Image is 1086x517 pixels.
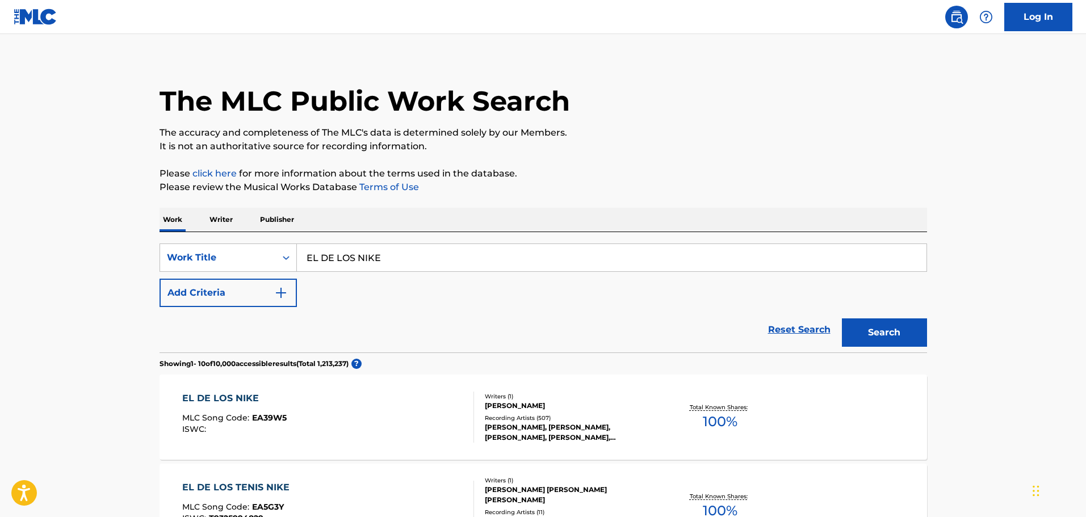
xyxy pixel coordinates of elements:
a: Log In [1004,3,1072,31]
div: [PERSON_NAME] [PERSON_NAME] [PERSON_NAME] [485,485,656,505]
p: Total Known Shares: [690,403,750,411]
div: Work Title [167,251,269,264]
div: [PERSON_NAME], [PERSON_NAME], [PERSON_NAME], [PERSON_NAME], [PERSON_NAME] [485,422,656,443]
p: Please for more information about the terms used in the database. [160,167,927,180]
img: MLC Logo [14,9,57,25]
a: EL DE LOS NIKEMLC Song Code:EA39W5ISWC:Writers (1)[PERSON_NAME]Recording Artists (507)[PERSON_NAM... [160,375,927,460]
p: Please review the Musical Works Database [160,180,927,194]
span: 100 % [703,411,737,432]
form: Search Form [160,243,927,352]
div: Writers ( 1 ) [485,476,656,485]
button: Add Criteria [160,279,297,307]
h1: The MLC Public Work Search [160,84,570,118]
a: Reset Search [762,317,836,342]
p: It is not an authoritative source for recording information. [160,140,927,153]
span: MLC Song Code : [182,413,252,423]
div: [PERSON_NAME] [485,401,656,411]
p: Writer [206,208,236,232]
div: Recording Artists ( 507 ) [485,414,656,422]
span: ? [351,359,362,369]
a: Terms of Use [357,182,419,192]
p: The accuracy and completeness of The MLC's data is determined solely by our Members. [160,126,927,140]
img: search [950,10,963,24]
div: Drag [1033,474,1039,508]
div: Recording Artists ( 11 ) [485,508,656,516]
button: Search [842,318,927,347]
img: 9d2ae6d4665cec9f34b9.svg [274,286,288,300]
img: help [979,10,993,24]
p: Publisher [257,208,297,232]
div: EL DE LOS TENIS NIKE [182,481,295,494]
span: ISWC : [182,424,209,434]
div: EL DE LOS NIKE [182,392,287,405]
p: Total Known Shares: [690,492,750,501]
a: click here [192,168,237,179]
p: Showing 1 - 10 of 10,000 accessible results (Total 1,213,237 ) [160,359,349,369]
a: Public Search [945,6,968,28]
span: MLC Song Code : [182,502,252,512]
iframe: Chat Widget [1029,463,1086,517]
span: EA39W5 [252,413,287,423]
div: Help [975,6,997,28]
p: Work [160,208,186,232]
div: Writers ( 1 ) [485,392,656,401]
span: EA5G3Y [252,502,284,512]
